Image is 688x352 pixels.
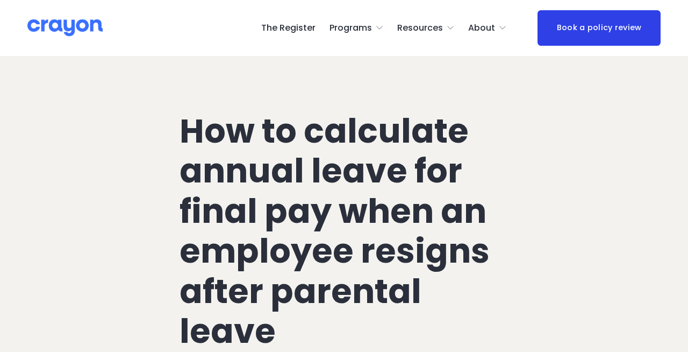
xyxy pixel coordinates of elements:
[27,18,103,37] img: Crayon
[329,20,372,36] span: Programs
[180,111,508,352] h1: How to calculate annual leave for final pay when an employee resigns after parental leave
[329,19,384,37] a: folder dropdown
[397,20,443,36] span: Resources
[261,19,316,37] a: The Register
[397,19,455,37] a: folder dropdown
[537,10,660,45] a: Book a policy review
[468,19,507,37] a: folder dropdown
[468,20,495,36] span: About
